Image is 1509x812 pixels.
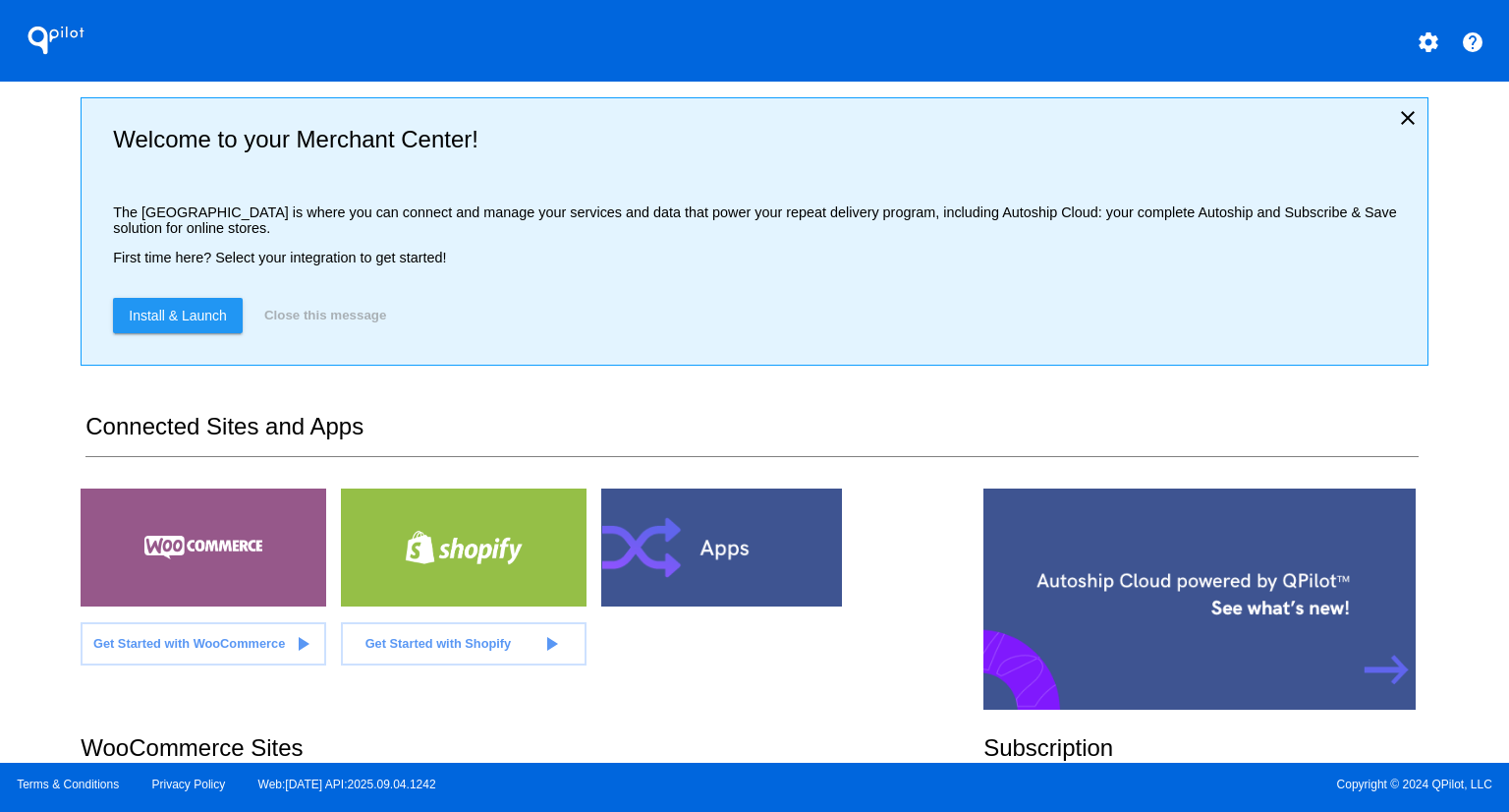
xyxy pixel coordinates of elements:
[152,778,226,791] a: Privacy Policy
[258,778,436,791] a: Web:[DATE] API:2025.09.04.1242
[17,21,95,60] h1: QPilot
[81,622,326,666] a: Get Started with WooCommerce
[983,734,1428,762] h2: Subscription
[113,250,1411,265] p: First time here? Select your integration to get started!
[1417,30,1440,54] mat-icon: settings
[291,632,314,656] mat-icon: play_arrow
[258,298,392,333] button: Close this message
[539,632,563,656] mat-icon: play_arrow
[341,622,587,666] a: Get Started with Shopify
[93,636,285,651] span: Get Started with WooCommerce
[17,778,119,791] a: Terms & Conditions
[113,126,1411,153] h2: Welcome to your Merchant Center!
[771,778,1492,791] span: Copyright © 2024 QPilot, LLC
[1461,30,1484,54] mat-icon: help
[129,308,227,323] span: Install & Launch
[81,734,983,762] h2: WooCommerce Sites
[113,204,1411,236] p: The [GEOGRAPHIC_DATA] is where you can connect and manage your services and data that power your ...
[113,298,243,333] a: Install & Launch
[85,413,1418,457] h2: Connected Sites and Apps
[365,636,512,651] span: Get Started with Shopify
[1396,106,1420,130] mat-icon: close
